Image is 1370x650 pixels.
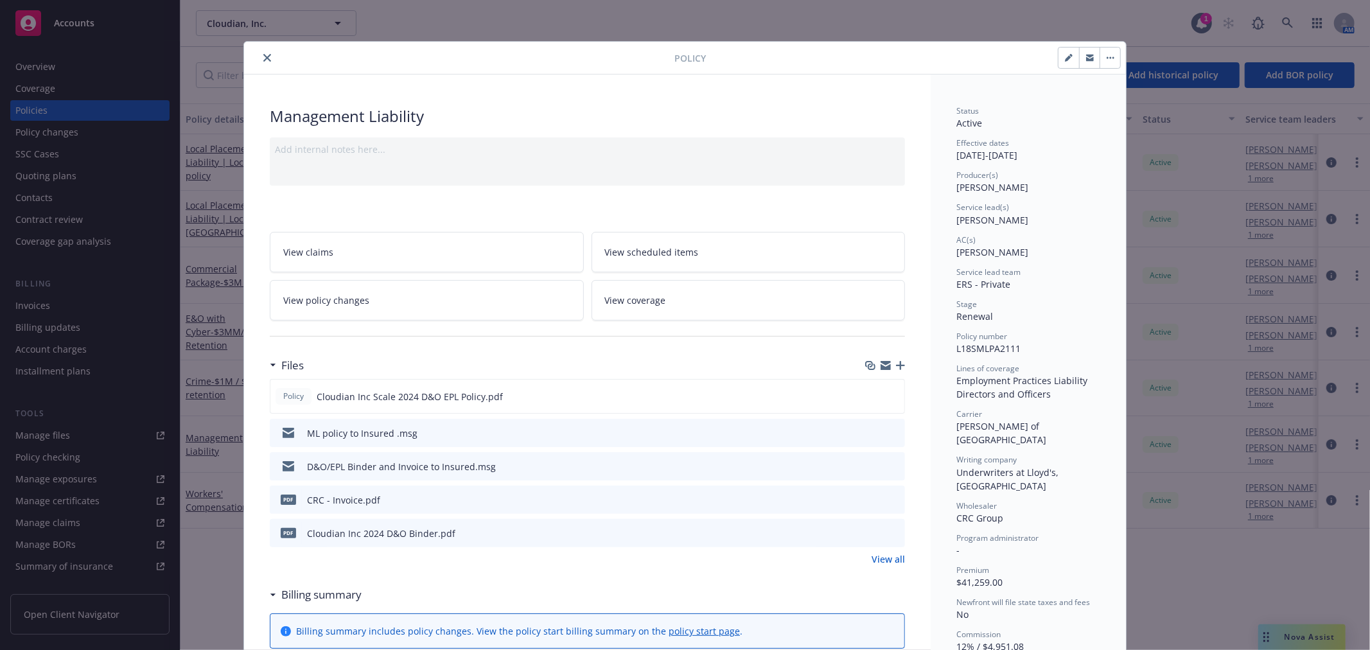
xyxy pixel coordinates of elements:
button: preview file [888,426,900,440]
span: Underwriters at Lloyd's, [GEOGRAPHIC_DATA] [956,466,1061,492]
div: Directors and Officers [956,387,1100,401]
button: preview file [888,390,899,403]
span: Wholesaler [956,500,997,511]
span: Policy number [956,331,1007,342]
span: L18SMLPA2111 [956,342,1021,355]
div: [DATE] - [DATE] [956,137,1100,162]
span: No [956,608,969,620]
span: Premium [956,565,989,575]
div: Employment Practices Liability [956,374,1100,387]
span: Active [956,117,982,129]
span: View scheduled items [605,245,699,259]
div: CRC - Invoice.pdf [307,493,380,507]
span: Lines of coverage [956,363,1019,374]
h3: Files [281,357,304,374]
span: pdf [281,528,296,538]
div: Cloudian Inc 2024 D&O Binder.pdf [307,527,455,540]
span: Service lead(s) [956,202,1009,213]
button: preview file [888,460,900,473]
a: View policy changes [270,280,584,321]
span: AC(s) [956,234,976,245]
div: Management Liability [270,105,905,127]
button: download file [868,527,878,540]
a: View coverage [592,280,906,321]
span: Status [956,105,979,116]
button: download file [867,390,877,403]
span: Program administrator [956,532,1039,543]
span: [PERSON_NAME] [956,214,1028,226]
button: close [259,50,275,66]
div: Files [270,357,304,374]
a: policy start page [669,625,740,637]
span: [PERSON_NAME] of [GEOGRAPHIC_DATA] [956,420,1046,446]
span: - [956,544,960,556]
button: preview file [888,527,900,540]
span: Cloudian Inc Scale 2024 D&O EPL Policy.pdf [317,390,503,403]
span: Commission [956,629,1001,640]
span: [PERSON_NAME] [956,181,1028,193]
div: Add internal notes here... [275,143,900,156]
span: Producer(s) [956,170,998,180]
a: View claims [270,232,584,272]
button: download file [868,426,878,440]
span: Service lead team [956,267,1021,277]
span: [PERSON_NAME] [956,246,1028,258]
span: View claims [283,245,333,259]
span: Policy [281,391,306,402]
span: Policy [674,51,706,65]
div: ML policy to Insured .msg [307,426,417,440]
div: Billing summary [270,586,362,603]
span: View policy changes [283,294,369,307]
button: download file [868,460,878,473]
div: Billing summary includes policy changes. View the policy start billing summary on the . [296,624,742,638]
a: View scheduled items [592,232,906,272]
span: View coverage [605,294,666,307]
span: $41,259.00 [956,576,1003,588]
span: Carrier [956,408,982,419]
span: Renewal [956,310,993,322]
a: View all [872,552,905,566]
span: ERS - Private [956,278,1010,290]
span: Newfront will file state taxes and fees [956,597,1090,608]
span: CRC Group [956,512,1003,524]
span: Writing company [956,454,1017,465]
div: D&O/EPL Binder and Invoice to Insured.msg [307,460,496,473]
span: pdf [281,495,296,504]
h3: Billing summary [281,586,362,603]
span: Stage [956,299,977,310]
button: preview file [888,493,900,507]
button: download file [868,493,878,507]
span: Effective dates [956,137,1009,148]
